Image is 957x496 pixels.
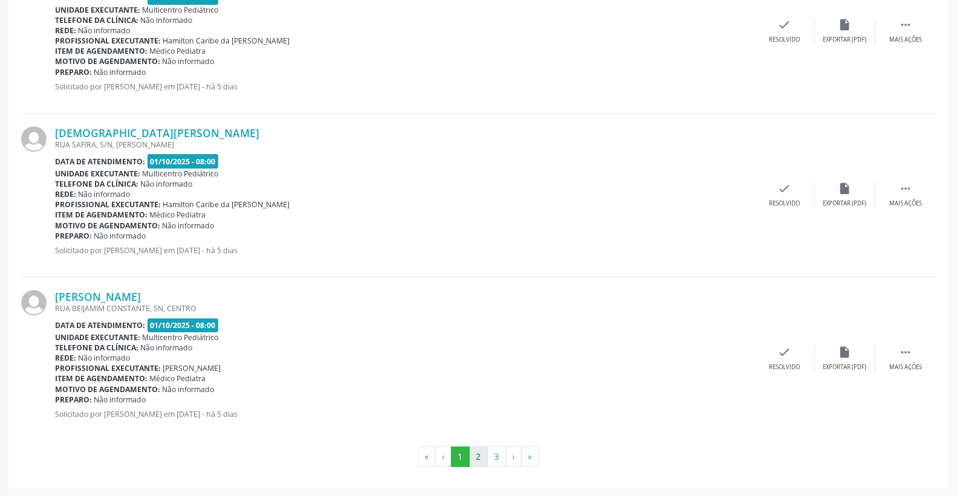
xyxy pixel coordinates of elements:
span: Multicentro Pediátrico [143,5,219,15]
button: Go to page 1 [451,446,470,467]
span: [PERSON_NAME] [163,363,221,373]
span: Não informado [141,179,193,189]
span: Não informado [141,343,193,353]
b: Item de agendamento: [55,46,148,56]
b: Rede: [55,189,76,199]
div: Resolvido [769,363,800,372]
div: RUA BEIJAMIM CONSTANTE, SN, CENTRO [55,303,754,314]
b: Unidade executante: [55,5,140,15]
b: Telefone da clínica: [55,343,138,353]
i: insert_drive_file [839,346,852,359]
b: Unidade executante: [55,332,140,343]
i:  [899,182,912,195]
a: [PERSON_NAME] [55,290,141,303]
div: Mais ações [889,199,922,208]
ul: Pagination [21,446,936,467]
b: Profissional executante: [55,363,161,373]
span: Não informado [141,15,193,25]
div: Exportar (PDF) [823,36,867,44]
span: Multicentro Pediátrico [143,169,219,179]
div: Mais ações [889,36,922,44]
b: Data de atendimento: [55,320,145,330]
b: Telefone da clínica: [55,179,138,189]
span: Não informado [163,384,215,395]
b: Motivo de agendamento: [55,221,160,231]
i:  [899,346,912,359]
button: Go to page 2 [469,446,488,467]
b: Item de agendamento: [55,210,148,220]
i: check [778,18,791,31]
span: Não informado [79,353,131,363]
b: Rede: [55,25,76,36]
span: Médico Pediatra [150,46,206,56]
b: Data de atendimento: [55,156,145,167]
b: Motivo de agendamento: [55,56,160,66]
div: Exportar (PDF) [823,199,867,208]
img: img [21,290,47,315]
span: Hamilton Caribe da [PERSON_NAME] [163,36,290,46]
a: [DEMOGRAPHIC_DATA][PERSON_NAME] [55,126,259,140]
span: Médico Pediatra [150,210,206,220]
b: Motivo de agendamento: [55,384,160,395]
div: Resolvido [769,36,800,44]
p: Solicitado por [PERSON_NAME] em [DATE] - há 5 dias [55,409,754,419]
p: Solicitado por [PERSON_NAME] em [DATE] - há 5 dias [55,82,754,92]
span: Não informado [94,231,146,241]
i: check [778,346,791,359]
b: Profissional executante: [55,199,161,210]
div: Exportar (PDF) [823,363,867,372]
b: Preparo: [55,231,92,241]
i: insert_drive_file [839,182,852,195]
div: Mais ações [889,363,922,372]
span: Não informado [94,67,146,77]
div: RUA SAFIRA, S/N, [PERSON_NAME] [55,140,754,150]
span: Hamilton Caribe da [PERSON_NAME] [163,199,290,210]
span: Não informado [163,56,215,66]
b: Preparo: [55,395,92,405]
i:  [899,18,912,31]
b: Item de agendamento: [55,373,148,384]
b: Unidade executante: [55,169,140,179]
i: insert_drive_file [839,18,852,31]
span: 01/10/2025 - 08:00 [148,318,219,332]
span: Médico Pediatra [150,373,206,384]
img: img [21,126,47,152]
span: Não informado [163,221,215,231]
span: Multicentro Pediátrico [143,332,219,343]
b: Rede: [55,353,76,363]
b: Preparo: [55,67,92,77]
span: Não informado [94,395,146,405]
button: Go to next page [505,446,522,467]
b: Profissional executante: [55,36,161,46]
span: Não informado [79,25,131,36]
div: Resolvido [769,199,800,208]
i: check [778,182,791,195]
button: Go to page 3 [487,446,506,467]
span: Não informado [79,189,131,199]
button: Go to last page [521,446,539,467]
b: Telefone da clínica: [55,15,138,25]
span: 01/10/2025 - 08:00 [148,154,219,168]
p: Solicitado por [PERSON_NAME] em [DATE] - há 5 dias [55,245,754,256]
